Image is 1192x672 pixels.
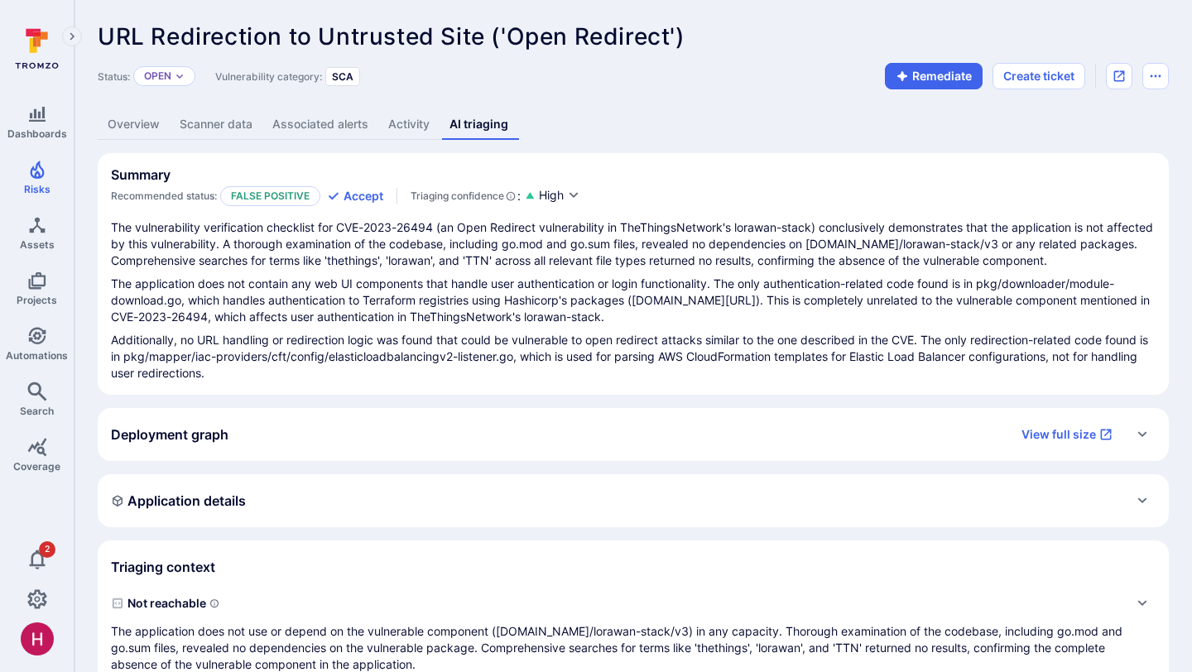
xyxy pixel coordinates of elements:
[39,541,55,558] span: 2
[539,187,580,204] button: High
[17,294,57,306] span: Projects
[111,590,1122,617] span: Not reachable
[98,22,685,50] span: URL Redirection to Untrusted Site ('Open Redirect')
[220,186,320,206] p: False positive
[378,109,440,140] a: Activity
[209,598,219,608] svg: Indicates if a vulnerability code, component, function or a library can actually be reached or in...
[539,187,564,204] span: High
[111,332,1156,382] p: Additionally, no URL handling or redirection logic was found that could be vulnerable to open red...
[98,70,130,83] span: Status:
[1142,63,1169,89] button: Options menu
[6,349,68,362] span: Automations
[98,474,1169,527] div: Expand
[440,109,518,140] a: AI triaging
[98,408,1169,461] div: Expand
[411,188,504,204] span: Triaging confidence
[13,460,60,473] span: Coverage
[111,492,246,509] h2: Application details
[993,63,1085,89] button: Create ticket
[111,276,1156,325] p: The application does not contain any web UI components that handle user authentication or login f...
[325,67,360,86] div: SCA
[98,109,1169,140] div: Vulnerability tabs
[1106,63,1132,89] div: Open original issue
[62,26,82,46] button: Expand navigation menu
[170,109,262,140] a: Scanner data
[66,30,78,44] i: Expand navigation menu
[885,63,983,89] button: Remediate
[327,188,383,204] button: Accept
[24,183,50,195] span: Risks
[111,559,215,575] h2: Triaging context
[111,190,217,202] span: Recommended status:
[262,109,378,140] a: Associated alerts
[1012,421,1122,448] a: View full size
[7,127,67,140] span: Dashboards
[144,70,171,83] button: Open
[111,166,171,183] h2: Summary
[411,188,521,204] div: :
[20,405,54,417] span: Search
[21,622,54,655] img: ACg8ocKzQzwPSwOZT_k9C736TfcBpCStqIZdMR9gXOhJgTaH9y_tsw=s96-c
[21,622,54,655] div: Harshil Parikh
[111,426,228,443] h2: Deployment graph
[98,109,170,140] a: Overview
[175,71,185,81] button: Expand dropdown
[20,238,55,251] span: Assets
[215,70,322,83] span: Vulnerability category:
[111,219,1156,269] p: The vulnerability verification checklist for CVE-2023-26494 (an Open Redirect vulnerability in Th...
[506,188,516,204] svg: AI Triaging Agent self-evaluates the confidence behind recommended status based on the depth and ...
